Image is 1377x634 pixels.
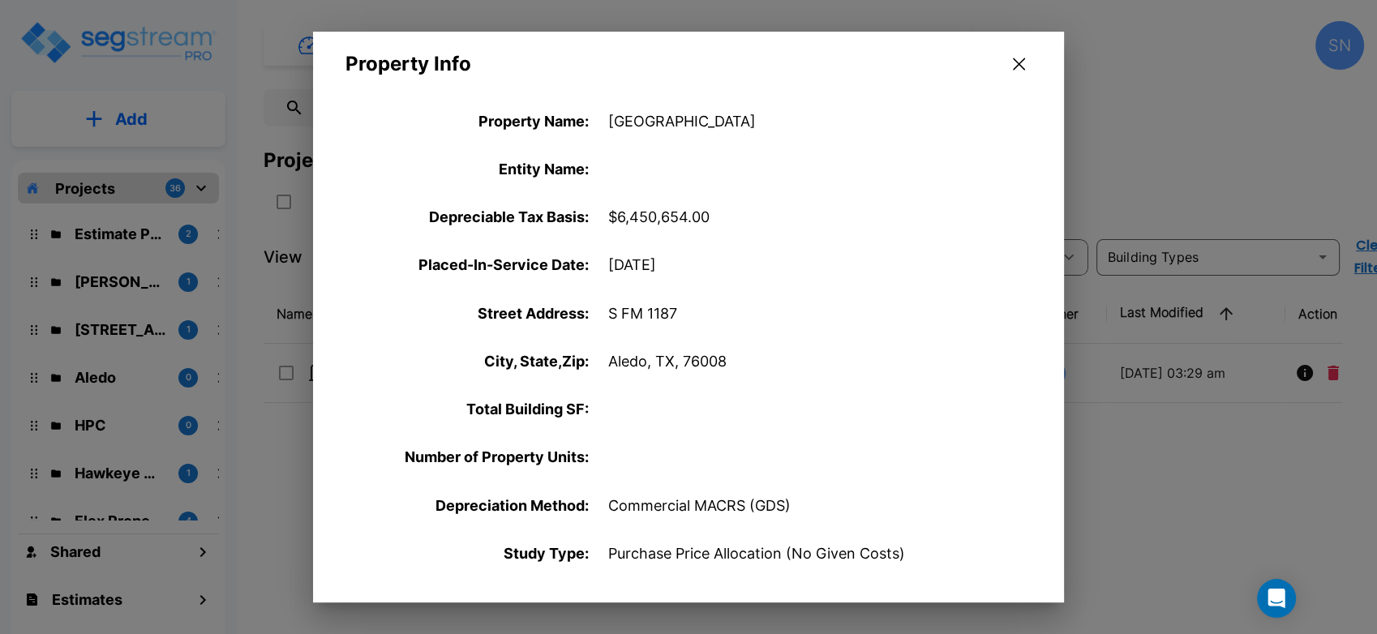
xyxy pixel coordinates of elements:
[608,542,1014,564] p: Purchase Price Allocation (No Given Costs)
[608,254,1014,276] p: [DATE]
[608,350,1014,372] p: Aledo, TX, 76008
[345,446,589,468] p: Number of Property Units :
[608,110,1014,132] p: [GEOGRAPHIC_DATA]
[345,398,589,420] p: Total Building SF :
[608,206,1014,228] p: $6,450,654.00
[345,110,589,132] p: Property Name :
[345,495,589,516] p: Depreciation Method :
[608,590,1014,612] p: Not Templated
[345,254,589,276] p: Placed-In-Service Date :
[345,302,589,324] p: Street Address :
[345,542,589,564] p: Study Type :
[1257,579,1296,618] div: Open Intercom Messenger
[345,350,589,372] p: City, State,Zip :
[345,51,471,78] p: Property Info
[608,495,1014,516] p: Commercial MACRS (GDS)
[345,158,589,180] p: Entity Name :
[345,206,589,228] p: Depreciable Tax Basis :
[345,590,589,612] p: Templated From :
[608,302,1014,324] p: S FM 1187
